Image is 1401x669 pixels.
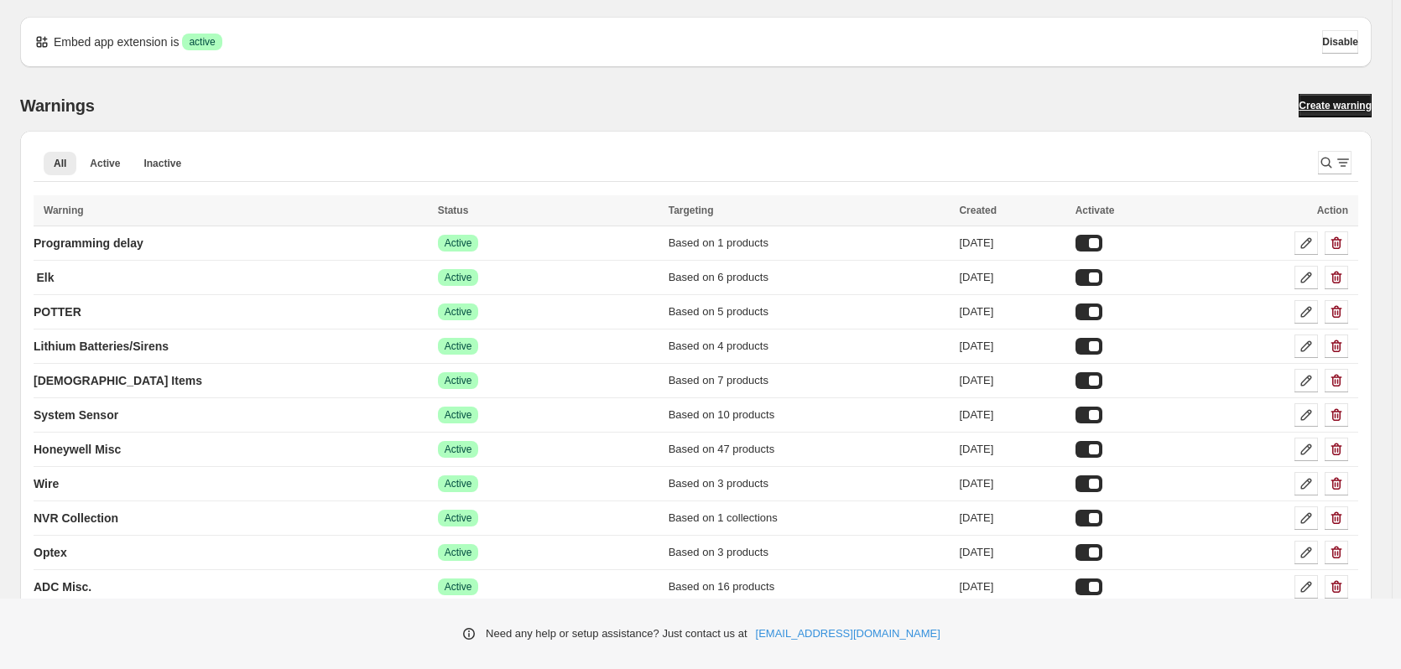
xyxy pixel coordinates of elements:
[959,205,997,216] span: Created
[20,96,95,116] h2: Warnings
[669,235,950,252] div: Based on 1 products
[959,407,1065,423] div: [DATE]
[445,305,472,319] span: Active
[34,578,91,595] p: ADC Misc.
[669,372,950,389] div: Based on 7 products
[44,205,84,216] span: Warning
[34,372,202,389] p: [DEMOGRAPHIC_DATA] Items
[959,578,1065,595] div: [DATE]
[669,338,950,355] div: Based on 4 products
[756,625,940,642] a: [EMAIL_ADDRESS][DOMAIN_NAME]
[1322,30,1358,54] button: Disable
[34,230,143,257] a: Programming delay
[959,544,1065,561] div: [DATE]
[959,338,1065,355] div: [DATE]
[34,407,118,423] p: System Sensor
[34,402,118,428] a: System Sensor
[445,271,472,284] span: Active
[669,475,950,492] div: Based on 3 products
[445,477,472,490] span: Active
[959,372,1065,389] div: [DATE]
[34,505,118,532] a: NVR Collection
[959,303,1065,320] div: [DATE]
[669,269,950,286] div: Based on 6 products
[669,441,950,458] div: Based on 47 products
[34,544,67,561] p: Optex
[669,544,950,561] div: Based on 3 products
[445,580,472,594] span: Active
[143,157,181,170] span: Inactive
[669,578,950,595] div: Based on 16 products
[445,374,472,387] span: Active
[445,443,472,456] span: Active
[438,205,469,216] span: Status
[54,34,179,50] p: Embed app extension is
[34,573,91,600] a: ADC Misc.
[34,436,121,463] a: Honeywell Misc
[36,269,54,286] p: Elk
[34,264,57,291] a: Elk
[1322,35,1358,49] span: Disable
[445,236,472,250] span: Active
[34,303,81,320] p: POTTER
[669,510,950,526] div: Based on 1 collections
[90,157,120,170] span: Active
[1317,205,1348,216] span: Action
[34,298,81,325] a: POTTER
[34,333,169,360] a: Lithium Batteries/Sirens
[34,539,67,566] a: Optex
[445,340,472,353] span: Active
[959,269,1065,286] div: [DATE]
[669,205,714,216] span: Targeting
[34,470,59,497] a: Wire
[34,510,118,526] p: NVR Collection
[959,475,1065,492] div: [DATE]
[34,235,143,252] p: Programming delay
[669,407,950,423] div: Based on 10 products
[34,367,202,394] a: [DEMOGRAPHIC_DATA] Items
[34,338,169,355] p: Lithium Batteries/Sirens
[1299,99,1372,112] span: Create warning
[445,408,472,422] span: Active
[959,235,1065,252] div: [DATE]
[1299,94,1372,117] a: Create warning
[959,510,1065,526] div: [DATE]
[54,157,66,170] span: All
[445,546,472,559] span: Active
[34,441,121,458] p: Honeywell Misc
[189,35,215,49] span: active
[669,303,950,320] div: Based on 5 products
[445,511,472,525] span: Active
[34,475,59,492] p: Wire
[1318,151,1352,174] button: Search and filter results
[1075,205,1115,216] span: Activate
[959,441,1065,458] div: [DATE]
